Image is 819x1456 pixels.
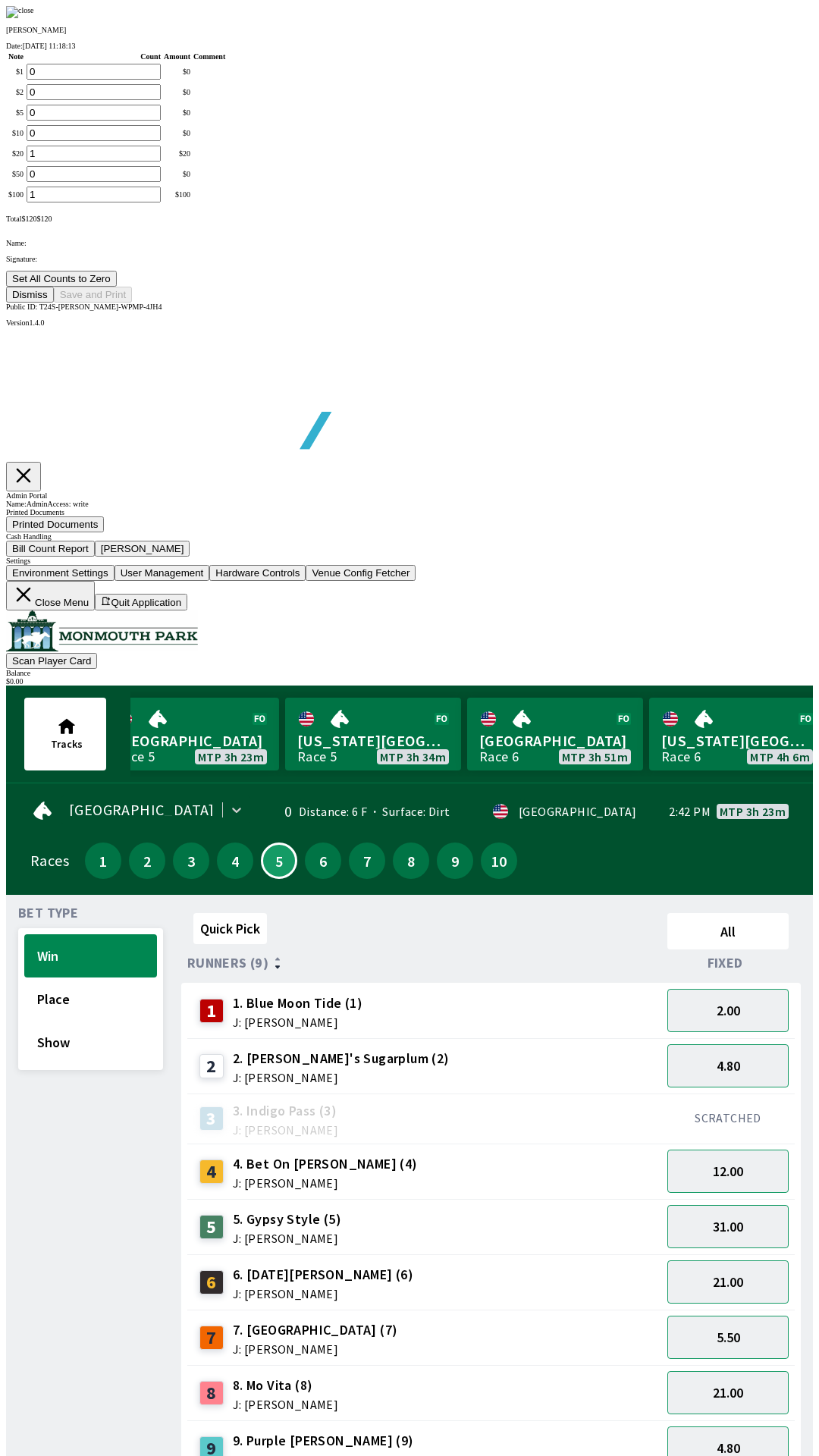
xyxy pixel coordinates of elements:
button: 5 [261,843,297,879]
span: 5. Gypsy Style (5) [233,1210,341,1229]
div: Balance [6,669,813,677]
button: Printed Documents [6,516,104,532]
div: [GEOGRAPHIC_DATA] [519,805,637,817]
button: Win [24,934,157,977]
span: MTP 3h 34m [380,751,446,763]
span: 2:42 PM [669,805,711,817]
button: 4 [217,843,253,879]
button: 1 [85,843,121,879]
button: 7 [349,843,385,879]
button: Quick Pick [193,913,267,944]
div: Version 1.4.0 [6,318,813,327]
td: $ 20 [8,145,24,162]
button: User Management [115,565,210,581]
span: [DATE] 11:18:13 [23,42,76,50]
a: [US_STATE][GEOGRAPHIC_DATA]Race 5MTP 3h 34m [285,698,461,770]
button: Scan Player Card [6,653,97,669]
span: $ 120 [21,215,36,223]
div: Cash Handling [6,532,813,541]
span: Quick Pick [200,920,260,937]
span: J: [PERSON_NAME] [233,1398,338,1410]
img: global tote logo [41,327,476,487]
div: Name: Admin Access: write [6,500,813,508]
button: 5.50 [667,1316,789,1359]
span: Runners (9) [187,957,268,969]
button: Set All Counts to Zero [6,271,117,287]
button: Place [24,977,157,1021]
div: Admin Portal [6,491,813,500]
span: 8. Mo Vita (8) [233,1376,338,1395]
span: J: [PERSON_NAME] [233,1288,413,1300]
span: MTP 4h 6m [750,751,810,763]
img: close [6,6,34,18]
button: 12.00 [667,1150,789,1193]
th: Amount [163,52,191,61]
button: All [667,913,789,949]
span: MTP 3h 23m [198,751,264,763]
div: $ 0.00 [6,677,813,686]
span: Surface: Dirt [367,804,450,819]
div: $ 0 [164,129,190,137]
div: Races [30,855,69,867]
span: Bet Type [18,907,78,919]
button: Show [24,1021,157,1064]
span: 6 [309,855,337,866]
span: $ 120 [36,215,52,223]
button: Venue Config Fetcher [306,565,416,581]
span: 9 [441,855,469,866]
span: 31.00 [713,1218,743,1235]
span: [US_STATE][GEOGRAPHIC_DATA] [661,731,813,751]
td: $ 1 [8,63,24,80]
span: MTP 3h 23m [720,805,786,817]
span: Win [37,947,144,965]
span: 6. [DATE][PERSON_NAME] (6) [233,1265,413,1285]
span: J: [PERSON_NAME] [233,1124,338,1136]
td: $ 100 [8,186,24,203]
button: 9 [437,843,473,879]
span: Distance: 6 F [299,804,367,819]
span: 4. Bet On [PERSON_NAME] (4) [233,1154,418,1174]
div: $ 20 [164,149,190,158]
span: 3 [177,855,206,866]
span: J: [PERSON_NAME] [233,1072,450,1084]
button: Bill Count Report [6,541,95,557]
div: Race 5 [297,751,337,763]
span: J: [PERSON_NAME] [233,1232,341,1244]
span: 4.80 [717,1057,740,1075]
span: Show [37,1034,144,1051]
span: 4 [221,855,249,866]
td: $ 5 [8,104,24,121]
div: 0 [268,805,293,817]
button: 21.00 [667,1371,789,1414]
div: Date: [6,42,813,50]
div: Printed Documents [6,508,813,516]
div: 7 [199,1326,224,1350]
div: 4 [199,1159,224,1184]
button: Dismiss [6,287,54,303]
span: 3. Indigo Pass (3) [233,1101,338,1121]
th: Comment [193,52,226,61]
button: 4.80 [667,1044,789,1087]
span: [US_STATE][GEOGRAPHIC_DATA] [297,731,449,751]
span: 2 [133,855,162,866]
div: $ 0 [164,108,190,117]
button: 21.00 [667,1260,789,1304]
th: Count [26,52,162,61]
span: 7 [353,855,381,866]
span: 1 [89,855,118,866]
button: 3 [173,843,209,879]
button: Save and Print [54,287,132,303]
span: 7. [GEOGRAPHIC_DATA] (7) [233,1320,398,1340]
span: 21.00 [713,1273,743,1291]
div: 8 [199,1381,224,1405]
span: 8 [397,855,425,866]
p: Name: [6,239,813,247]
span: 2. [PERSON_NAME]'s Sugarplum (2) [233,1049,450,1068]
span: All [674,923,782,940]
span: 21.00 [713,1384,743,1401]
div: Runners (9) [187,955,661,971]
button: [PERSON_NAME] [95,541,190,557]
button: Close Menu [6,581,95,610]
div: Fixed [661,955,795,971]
span: 12.00 [713,1163,743,1180]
